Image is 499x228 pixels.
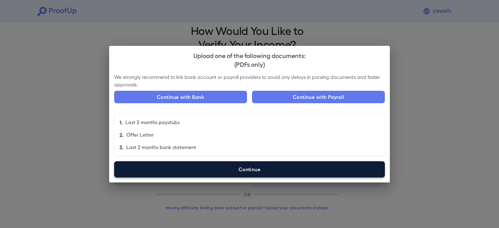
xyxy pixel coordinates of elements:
p: 1. [119,119,123,126]
p: Last 2 months bank statement [126,143,196,151]
h2: Upload one of the following documents: [109,46,390,73]
p: 2. [119,131,124,138]
button: Continue with Bank [114,91,247,103]
div: (PDFs only) [114,60,385,68]
p: Offer Letter [126,131,154,138]
button: Continue with Payroll [252,91,385,103]
p: Last 2 months paystubs [125,119,180,126]
label: Continue [114,161,385,177]
p: 3. [119,143,124,151]
p: We strongly recommend to link bank account or payroll providers to avoid any delays in parsing do... [114,73,385,88]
